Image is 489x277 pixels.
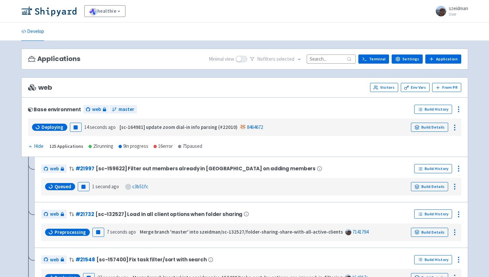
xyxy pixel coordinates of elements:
[411,228,448,237] a: Build Details
[209,55,234,63] span: Minimal view
[352,229,368,235] a: 7141794
[401,83,430,92] a: Env Vars
[154,143,173,150] div: 16 error
[178,143,202,150] div: 75 paused
[28,143,43,150] div: Hide
[84,5,126,17] a: healthie
[107,229,136,235] time: 7 seconds ago
[449,5,468,11] span: szeidman
[109,105,137,114] a: master
[358,54,389,64] a: Terminal
[41,210,67,219] a: web
[414,105,452,114] a: Build History
[414,209,452,219] a: Build History
[276,56,294,62] span: selected
[41,164,67,173] a: web
[92,228,104,237] button: Pause
[75,165,94,172] a: #21997
[449,12,468,16] small: User
[89,143,113,150] div: 25 running
[28,55,80,63] h3: Applications
[425,54,461,64] a: Application
[92,106,101,113] span: web
[75,211,94,218] a: #21732
[55,183,71,190] span: Queued
[247,124,263,130] a: 8464672
[28,84,52,91] span: web
[70,123,82,132] button: Pause
[84,124,116,130] time: 14 seconds ago
[28,143,44,150] button: Hide
[257,55,294,63] span: No filter s
[140,229,343,235] strong: Merge branch 'master' into szeidman/sc-132527/folder-sharing-share-with-all-active-clients
[50,210,59,218] span: web
[411,123,448,132] a: Build Details
[28,107,81,112] div: Base environment
[21,23,44,41] a: Develop
[92,183,119,190] time: 1 second ago
[119,106,134,113] span: master
[41,255,67,264] a: web
[96,166,316,171] span: [sc-159622] Filter out members already in [GEOGRAPHIC_DATA] on adding members
[55,229,86,236] span: Preprocessing
[414,255,452,264] a: Build History
[41,124,63,131] span: Deploying
[432,83,461,92] button: From PR
[370,83,398,92] a: Visitors
[414,164,452,173] a: Build History
[119,143,148,150] div: 9 in progress
[132,183,148,190] a: c3b51fc
[307,54,356,63] input: Search...
[78,182,90,191] button: Pause
[120,124,237,130] strong: [sc-164981] update zoom dial-in info parsing (#22010)
[392,54,423,64] a: Settings
[50,256,59,264] span: web
[83,105,109,114] a: web
[49,143,83,150] div: 125 Applications
[95,211,242,217] span: [sc-132527] Load in all client options when folder sharing
[96,257,207,262] span: [sc-157400] Fix task filter/sort with search
[50,165,59,173] span: web
[21,6,76,16] img: Shipyard logo
[75,256,95,263] a: #21548
[432,6,468,16] a: szeidman User
[411,182,448,191] a: Build Details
